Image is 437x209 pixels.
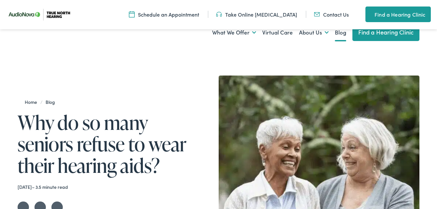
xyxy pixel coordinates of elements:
a: Contact Us [314,11,349,18]
a: Blog [335,21,346,45]
a: Find a Hearing Clinic [352,23,420,41]
div: – 3.5 minute read [18,184,202,190]
a: Blog [42,99,58,105]
time: [DATE] [18,184,32,190]
img: Headphones icon in color code ffb348 [216,11,222,18]
a: Take Online [MEDICAL_DATA] [216,11,297,18]
a: Virtual Care [262,21,293,45]
a: Home [25,99,40,105]
img: Mail icon in color code ffb348, used for communication purposes [314,11,320,18]
a: About Us [299,21,329,45]
a: What We Offer [212,21,256,45]
img: Icon symbolizing a calendar in color code ffb348 [129,11,135,18]
span: / [25,99,58,105]
a: Find a Hearing Clinic [365,7,430,22]
h1: Why do so many seniors refuse to wear their hearing aids? [18,112,202,176]
img: utility icon [365,10,371,18]
a: Schedule an Appointment [129,11,199,18]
